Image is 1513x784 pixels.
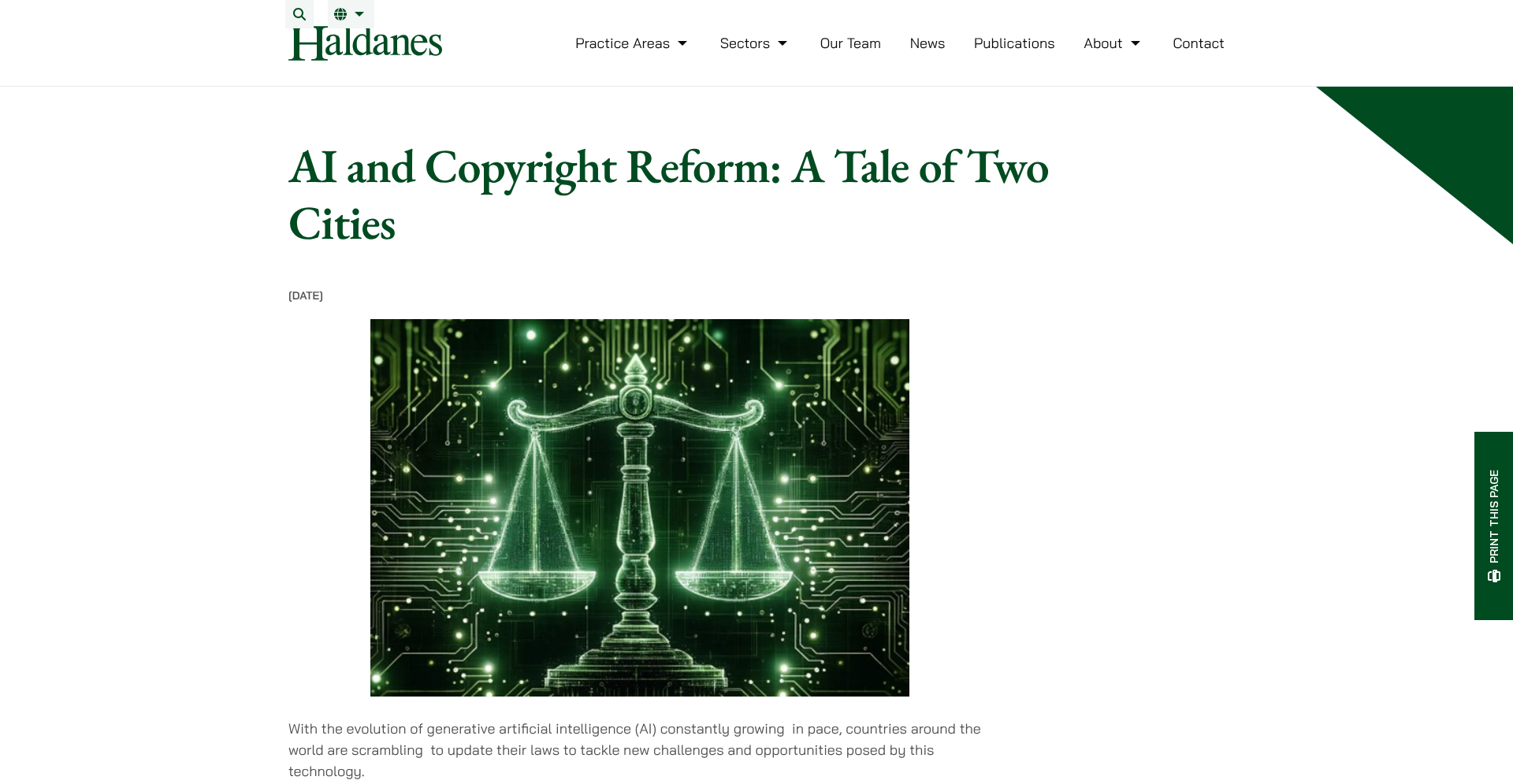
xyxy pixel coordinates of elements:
p: With the evolution of generative artificial intelligence (AI) constantly growing in pace, countri... [288,718,991,782]
a: News [910,34,946,52]
time: [DATE] [288,288,323,303]
img: Logo of Haldanes [288,25,442,61]
a: Our Team [820,34,881,52]
a: Practice Areas [575,34,691,52]
a: EN [334,8,368,20]
h1: AI and Copyright Reform: A Tale of Two Cities [288,137,1106,251]
a: About [1084,34,1143,52]
a: Publications [974,34,1055,52]
a: Sectors [720,34,791,52]
a: Contact [1173,34,1225,52]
